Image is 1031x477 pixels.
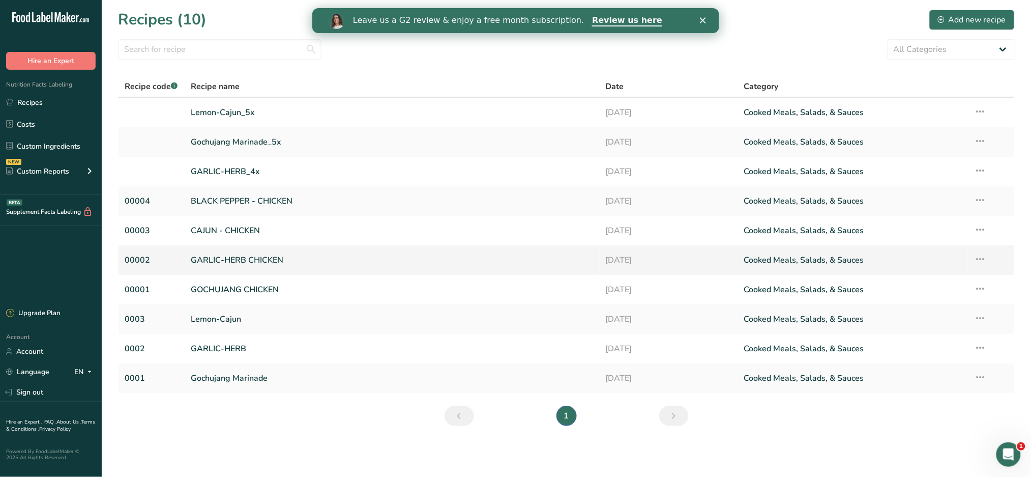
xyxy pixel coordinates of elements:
div: Powered By FoodLabelMaker © 2025 All Rights Reserved [6,448,96,461]
a: Gochujang Marinade [191,368,594,389]
a: [DATE] [606,220,732,241]
a: Terms & Conditions . [6,418,95,433]
a: Previous page [445,406,474,426]
div: NEW [6,159,21,165]
a: Hire an Expert . [6,418,42,426]
a: [DATE] [606,190,732,212]
a: Lemon-Cajun [191,308,594,330]
a: Cooked Meals, Salads, & Sauces [744,308,962,330]
a: [DATE] [606,161,732,182]
a: GARLIC-HERB [191,338,594,359]
div: Custom Reports [6,166,69,177]
a: [DATE] [606,279,732,300]
a: Language [6,363,49,381]
a: Cooked Meals, Salads, & Sauces [744,131,962,153]
a: Gochujang Marinade_5x [191,131,594,153]
a: Cooked Meals, Salads, & Sauces [744,220,962,241]
a: About Us . [56,418,81,426]
a: FAQ . [44,418,56,426]
span: Date [606,80,624,93]
a: Cooked Meals, Salads, & Sauces [744,279,962,300]
a: BLACK PEPPER - CHICKEN [191,190,594,212]
div: Close [388,9,398,15]
a: Cooked Meals, Salads, & Sauces [744,338,962,359]
a: Next page [659,406,689,426]
span: 1 [1017,442,1025,451]
a: 00004 [125,190,179,212]
a: [DATE] [606,338,732,359]
span: Category [744,80,778,93]
a: 0003 [125,308,179,330]
a: [DATE] [606,308,732,330]
iframe: Intercom live chat [996,442,1021,467]
a: Cooked Meals, Salads, & Sauces [744,249,962,271]
a: 00001 [125,279,179,300]
span: Recipe name [191,80,240,93]
a: [DATE] [606,102,732,123]
h1: Recipes (10) [118,8,207,31]
a: Cooked Meals, Salads, & Sauces [744,368,962,389]
a: Cooked Meals, Salads, & Sauces [744,190,962,212]
div: Add new recipe [938,14,1006,26]
a: 0001 [125,368,179,389]
div: Upgrade Plan [6,308,60,319]
a: GOCHUJANG CHICKEN [191,279,594,300]
a: Cooked Meals, Salads, & Sauces [744,161,962,182]
button: Add new recipe [929,10,1015,30]
div: EN [74,366,96,378]
a: 00002 [125,249,179,271]
span: Recipe code [125,81,178,92]
a: 00003 [125,220,179,241]
a: GARLIC-HERB_4x [191,161,594,182]
a: 0002 [125,338,179,359]
a: GARLIC-HERB CHICKEN [191,249,594,271]
div: BETA [7,200,22,206]
a: CAJUN - CHICKEN [191,220,594,241]
a: Lemon-Cajun_5x [191,102,594,123]
input: Search for recipe [118,39,321,60]
a: Cooked Meals, Salads, & Sauces [744,102,962,123]
a: [DATE] [606,368,732,389]
iframe: Intercom live chat banner [312,8,719,33]
a: Privacy Policy [39,426,71,433]
button: Hire an Expert [6,52,96,70]
a: [DATE] [606,249,732,271]
a: [DATE] [606,131,732,153]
